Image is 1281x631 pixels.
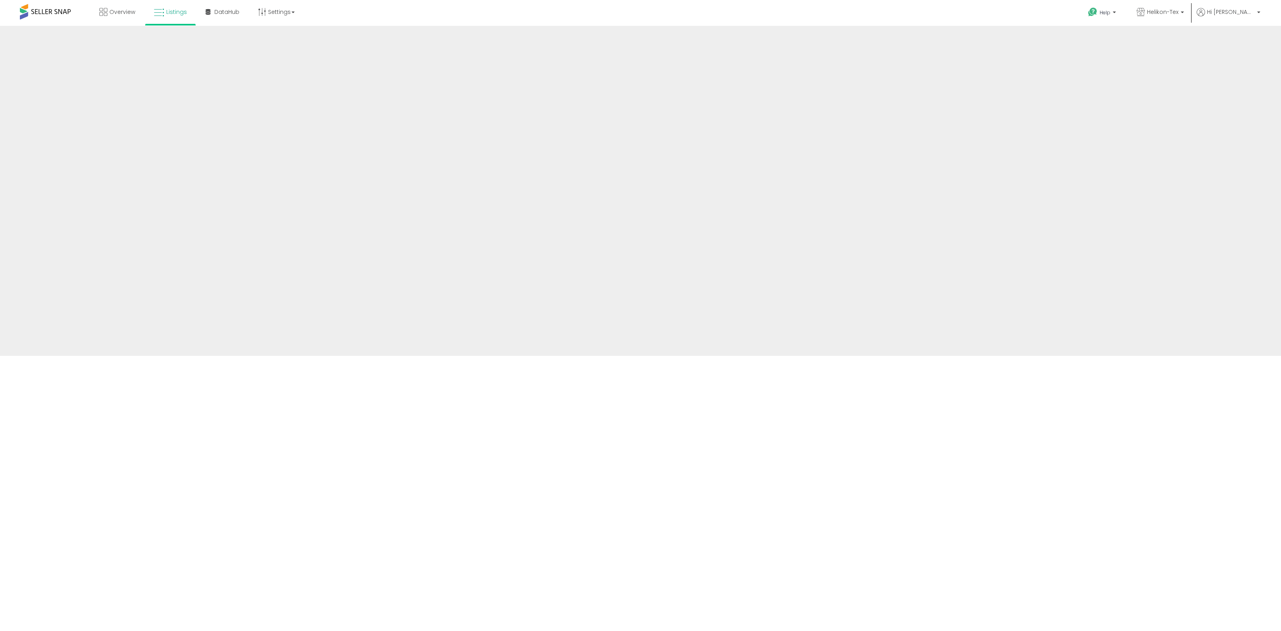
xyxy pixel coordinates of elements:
span: Hi [PERSON_NAME] [1207,8,1255,16]
span: Helikon-Tex [1147,8,1178,16]
span: DataHub [214,8,239,16]
span: Help [1100,9,1110,16]
span: Listings [166,8,187,16]
a: Help [1082,1,1124,26]
span: Overview [109,8,135,16]
i: Get Help [1088,7,1098,17]
a: Hi [PERSON_NAME] [1197,8,1260,26]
